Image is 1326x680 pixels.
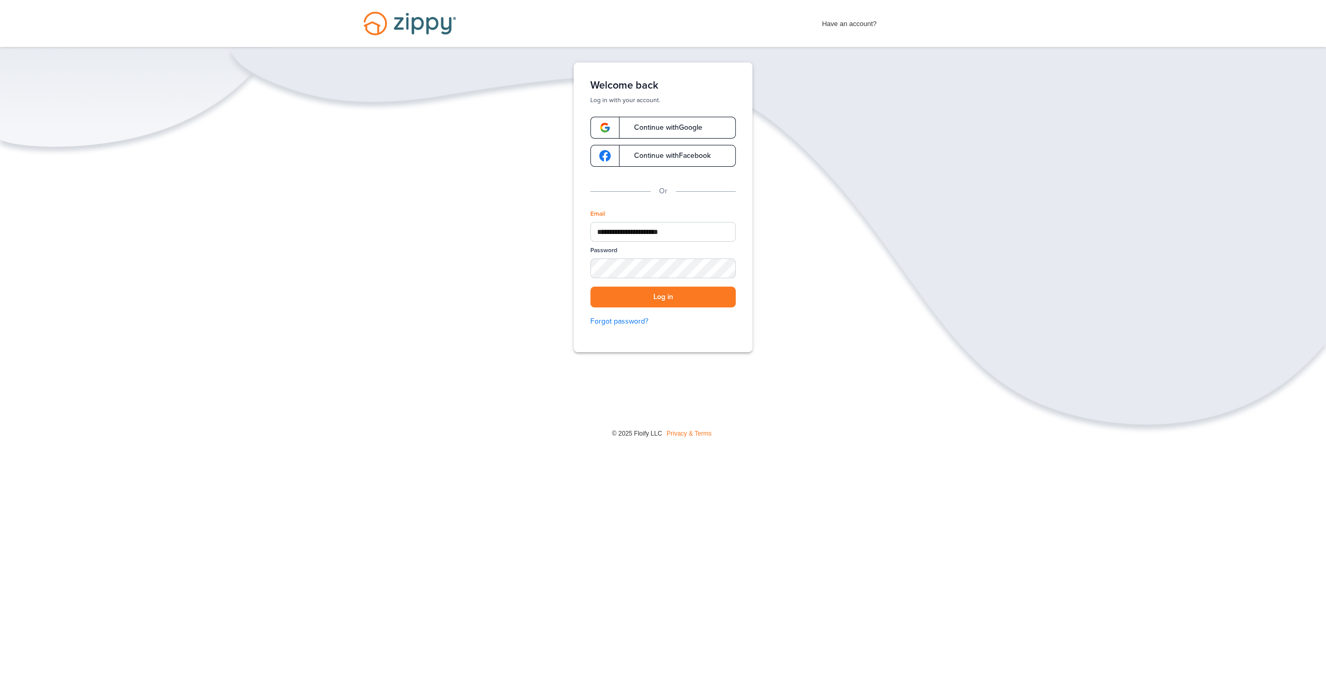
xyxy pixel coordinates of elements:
[590,79,736,92] h1: Welcome back
[590,117,736,139] a: google-logoContinue withGoogle
[822,13,877,30] span: Have an account?
[590,258,736,278] input: Password
[590,222,736,242] input: Email
[599,122,611,133] img: google-logo
[590,145,736,167] a: google-logoContinue withFacebook
[590,246,617,255] label: Password
[590,96,736,104] p: Log in with your account.
[590,209,605,218] label: Email
[624,152,711,159] span: Continue with Facebook
[599,150,611,162] img: google-logo
[666,430,711,437] a: Privacy & Terms
[590,316,736,327] a: Forgot password?
[659,186,667,197] p: Or
[624,124,702,131] span: Continue with Google
[612,430,662,437] span: © 2025 Floify LLC
[590,287,736,308] button: Log in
